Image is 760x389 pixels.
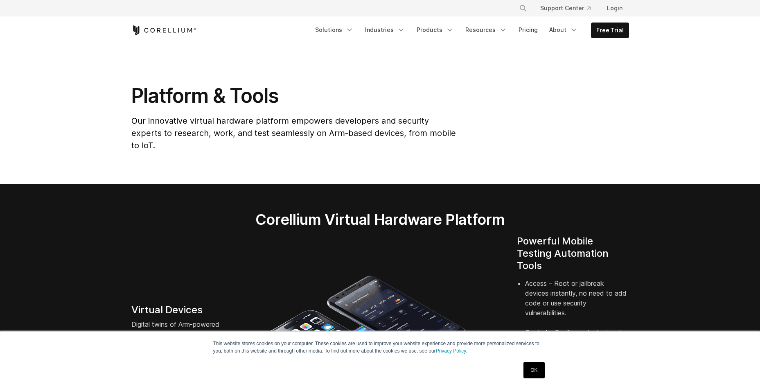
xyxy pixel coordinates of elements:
li: Access – Root or jailbreak devices instantly, no need to add code or use security vulnerabilities. [525,278,629,328]
button: Search [516,1,530,16]
a: Industries [360,23,410,37]
a: Solutions [310,23,359,37]
p: This website stores cookies on your computer. These cookies are used to improve your website expe... [213,340,547,355]
a: Privacy Policy. [436,348,467,354]
h1: Platform & Tools [131,84,458,108]
h2: Corellium Virtual Hardware Platform [217,210,543,228]
p: Digital twins of Arm-powered hardware from phones to routers to automotive systems. [131,319,244,349]
a: OK [523,362,544,378]
li: Control – Configure device inputs, identifiers, sensors, location, and environment. [525,328,629,367]
h4: Powerful Mobile Testing Automation Tools [517,235,629,272]
h4: Virtual Devices [131,304,244,316]
a: Pricing [514,23,543,37]
span: Our innovative virtual hardware platform empowers developers and security experts to research, wo... [131,116,456,150]
a: Login [600,1,629,16]
a: Free Trial [591,23,629,38]
div: Navigation Menu [509,1,629,16]
div: Navigation Menu [310,23,629,38]
a: Resources [460,23,512,37]
a: Products [412,23,459,37]
a: Corellium Home [131,25,196,35]
a: Support Center [534,1,597,16]
a: About [544,23,583,37]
